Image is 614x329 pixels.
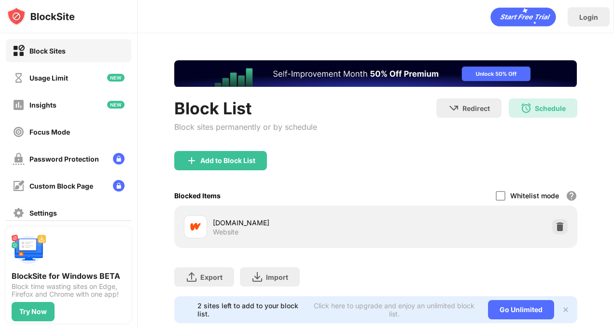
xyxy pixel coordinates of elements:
[13,72,25,84] img: time-usage-off.svg
[107,101,125,109] img: new-icon.svg
[13,99,25,111] img: insights-off.svg
[312,302,476,318] div: Click here to upgrade and enjoy an unlimited block list.
[12,233,46,267] img: push-desktop.svg
[29,47,66,55] div: Block Sites
[107,74,125,82] img: new-icon.svg
[29,74,68,82] div: Usage Limit
[13,45,25,57] img: block-on.svg
[29,209,57,217] div: Settings
[488,300,554,319] div: Go Unlimited
[200,157,255,164] div: Add to Block List
[562,306,570,314] img: x-button.svg
[13,126,25,138] img: focus-off.svg
[12,271,126,281] div: BlockSite for Windows BETA
[213,228,238,236] div: Website
[266,273,288,281] div: Import
[29,182,93,190] div: Custom Block Page
[510,192,559,200] div: Whitelist mode
[197,302,306,318] div: 2 sites left to add to your block list.
[174,192,221,200] div: Blocked Items
[19,308,47,315] div: Try Now
[535,104,566,112] div: Schedule
[7,7,75,26] img: logo-blocksite.svg
[490,7,556,27] div: animation
[200,273,223,281] div: Export
[174,60,577,87] iframe: Banner
[29,128,70,136] div: Focus Mode
[174,98,317,118] div: Block List
[113,180,125,192] img: lock-menu.svg
[174,122,317,132] div: Block sites permanently or by schedule
[190,221,201,233] img: favicons
[213,218,376,228] div: [DOMAIN_NAME]
[113,153,125,164] img: lock-menu.svg
[29,101,56,109] div: Insights
[13,153,25,165] img: password-protection-off.svg
[13,207,25,219] img: settings-off.svg
[462,104,490,112] div: Redirect
[29,155,99,163] div: Password Protection
[579,13,598,21] div: Login
[13,180,25,192] img: customize-block-page-off.svg
[12,283,126,298] div: Block time wasting sites on Edge, Firefox and Chrome with one app!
